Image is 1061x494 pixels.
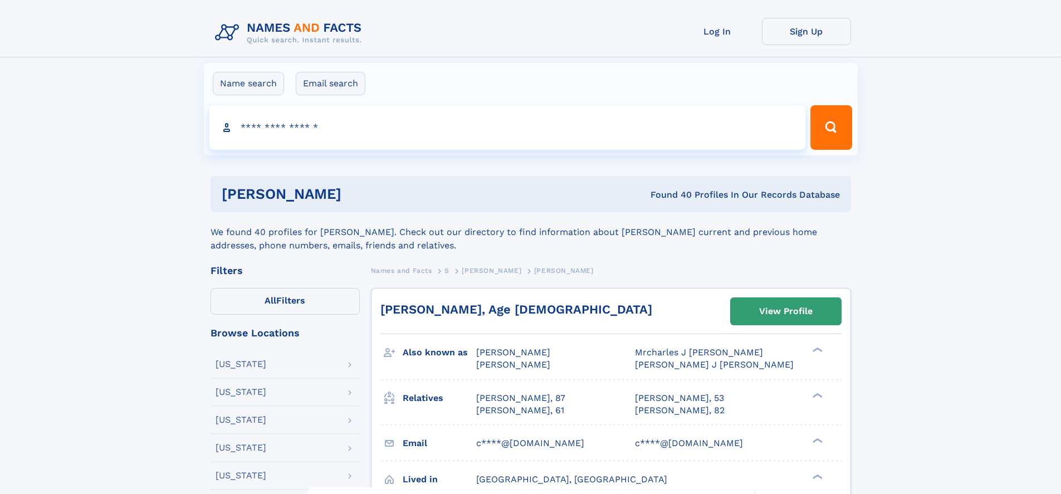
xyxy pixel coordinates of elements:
div: ❯ [810,346,823,354]
div: Filters [211,266,360,276]
h3: Relatives [403,389,476,408]
h3: Email [403,434,476,453]
button: Search Button [810,105,852,150]
div: [US_STATE] [216,471,266,480]
div: [US_STATE] [216,443,266,452]
div: We found 40 profiles for [PERSON_NAME]. Check out our directory to find information about [PERSON... [211,212,851,252]
a: [PERSON_NAME], 82 [635,404,725,417]
h1: [PERSON_NAME] [222,187,496,201]
a: [PERSON_NAME] [462,263,521,277]
span: [GEOGRAPHIC_DATA], [GEOGRAPHIC_DATA] [476,474,667,485]
div: Found 40 Profiles In Our Records Database [496,189,840,201]
label: Email search [296,72,365,95]
div: Browse Locations [211,328,360,338]
h3: Also known as [403,343,476,362]
div: [US_STATE] [216,388,266,397]
a: [PERSON_NAME], 87 [476,392,565,404]
a: Names and Facts [371,263,432,277]
a: Sign Up [762,18,851,45]
div: ❯ [810,392,823,399]
div: [US_STATE] [216,360,266,369]
span: [PERSON_NAME] [476,347,550,358]
span: All [265,295,276,306]
a: Log In [673,18,762,45]
a: [PERSON_NAME], 53 [635,392,724,404]
span: S [444,267,449,275]
h3: Lived in [403,470,476,489]
a: [PERSON_NAME], Age [DEMOGRAPHIC_DATA] [380,302,652,316]
input: search input [209,105,806,150]
div: ❯ [810,437,823,444]
div: ❯ [810,473,823,480]
span: [PERSON_NAME] [462,267,521,275]
a: View Profile [731,298,841,325]
a: [PERSON_NAME], 61 [476,404,564,417]
label: Filters [211,288,360,315]
label: Name search [213,72,284,95]
span: [PERSON_NAME] [534,267,594,275]
span: Mrcharles J [PERSON_NAME] [635,347,763,358]
a: S [444,263,449,277]
span: [PERSON_NAME] [476,359,550,370]
div: View Profile [759,299,813,324]
div: [US_STATE] [216,415,266,424]
img: Logo Names and Facts [211,18,371,48]
span: [PERSON_NAME] J [PERSON_NAME] [635,359,794,370]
